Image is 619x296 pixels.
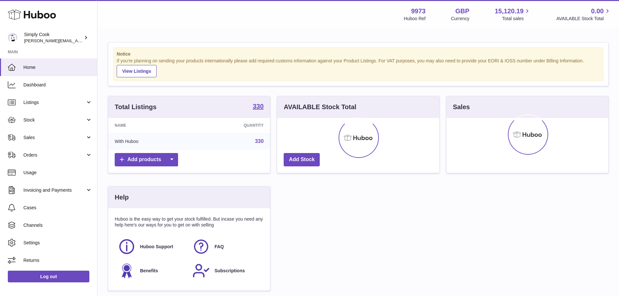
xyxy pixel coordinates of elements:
a: FAQ [192,238,260,255]
span: Cases [23,205,92,211]
span: Home [23,64,92,71]
span: 0.00 [591,7,604,16]
span: Sales [23,135,85,141]
strong: 9973 [411,7,426,16]
div: If you're planning on sending your products internationally please add required customs informati... [117,58,600,77]
img: emma@simplycook.com [8,33,18,43]
a: 330 [253,103,264,111]
div: Currency [451,16,470,22]
span: Stock [23,117,85,123]
span: AVAILABLE Stock Total [556,16,611,22]
div: Simply Cook [24,32,83,44]
a: Huboo Support [118,238,186,255]
div: Huboo Ref [404,16,426,22]
h3: AVAILABLE Stock Total [284,103,356,111]
span: Listings [23,99,85,106]
a: 330 [255,138,264,144]
th: Name [108,118,194,133]
span: Invoicing and Payments [23,187,85,193]
span: Total sales [502,16,531,22]
span: FAQ [214,244,224,250]
p: Huboo is the easy way to get your stock fulfilled. But incase you need any help here's our ways f... [115,216,264,228]
span: Returns [23,257,92,264]
span: Channels [23,222,92,228]
a: Log out [8,271,89,282]
span: Subscriptions [214,268,245,274]
th: Quantity [194,118,270,133]
span: Settings [23,240,92,246]
a: 15,120.19 Total sales [495,7,531,22]
a: Subscriptions [192,262,260,279]
a: 0.00 AVAILABLE Stock Total [556,7,611,22]
a: Benefits [118,262,186,279]
span: [PERSON_NAME][EMAIL_ADDRESS][DOMAIN_NAME] [24,38,130,43]
strong: Notice [117,51,600,57]
span: Benefits [140,268,158,274]
h3: Total Listings [115,103,157,111]
strong: 330 [253,103,264,109]
a: View Listings [117,65,157,77]
span: Dashboard [23,82,92,88]
h3: Help [115,193,129,202]
span: Orders [23,152,85,158]
h3: Sales [453,103,470,111]
span: 15,120.19 [495,7,523,16]
a: Add Stock [284,153,320,166]
span: Huboo Support [140,244,173,250]
strong: GBP [455,7,469,16]
a: Add products [115,153,178,166]
td: With Huboo [108,133,194,150]
span: Usage [23,170,92,176]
